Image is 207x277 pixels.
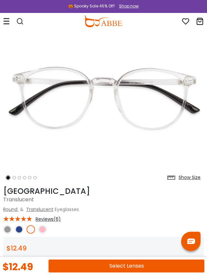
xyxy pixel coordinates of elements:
div: $12.49 [3,262,33,272]
span: $12.49 [6,244,27,253]
img: chat [187,238,195,244]
span: & [19,206,25,213]
div: 🎃 Spooky Sale 45% Off! [68,3,115,9]
a: Shop now [116,3,139,9]
h1: [GEOGRAPHIC_DATA] [3,187,204,196]
span: Reviews(6) [36,216,61,222]
img: abbeglasses.com [84,16,122,27]
div: Show Size [179,174,201,181]
a: Translucent [26,206,53,213]
span: Eyeglasses [55,206,79,213]
span: Translucent [3,196,34,203]
button: Select Lenses [49,260,204,272]
img: Denmark Translucent TR Eyeglasses , UniversalBridgeFit , Lightweight Frames from ABBE Glasses [3,16,204,183]
a: Round [3,206,17,213]
div: Shop now [119,3,139,9]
